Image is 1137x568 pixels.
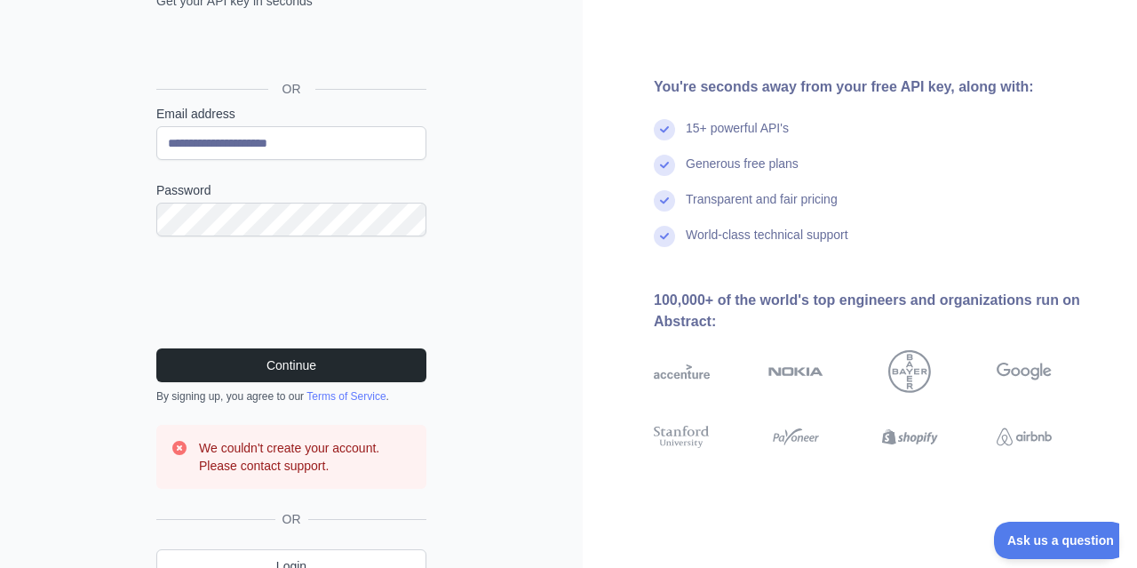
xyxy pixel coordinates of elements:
img: bayer [888,350,931,393]
span: OR [268,80,315,98]
iframe: Sign in with Google Button [147,29,432,68]
div: You're seconds away from your free API key, along with: [654,76,1109,98]
button: Continue [156,348,426,382]
h3: We couldn't create your account. Please contact support. [199,439,412,475]
img: check mark [654,119,675,140]
img: shopify [882,423,938,451]
img: accenture [654,350,710,393]
div: 100,000+ of the world's top engineers and organizations run on Abstract: [654,290,1109,332]
div: By signing up, you agree to our . [156,389,426,404]
div: Sign in with Google. Opens in new tab [156,29,423,68]
div: 15+ powerful API's [686,119,789,155]
img: nokia [768,350,824,393]
iframe: reCAPTCHA [156,258,426,327]
span: OR [275,510,308,528]
img: stanford university [654,423,710,451]
div: Transparent and fair pricing [686,190,838,226]
img: check mark [654,226,675,247]
div: Generous free plans [686,155,799,190]
label: Email address [156,105,426,123]
a: Terms of Service [306,390,386,403]
img: google [997,350,1053,393]
img: check mark [654,190,675,212]
iframe: Toggle Customer Support [994,522,1119,559]
img: check mark [654,155,675,176]
img: payoneer [768,423,824,451]
img: airbnb [997,423,1053,451]
div: World-class technical support [686,226,848,261]
label: Password [156,181,426,199]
